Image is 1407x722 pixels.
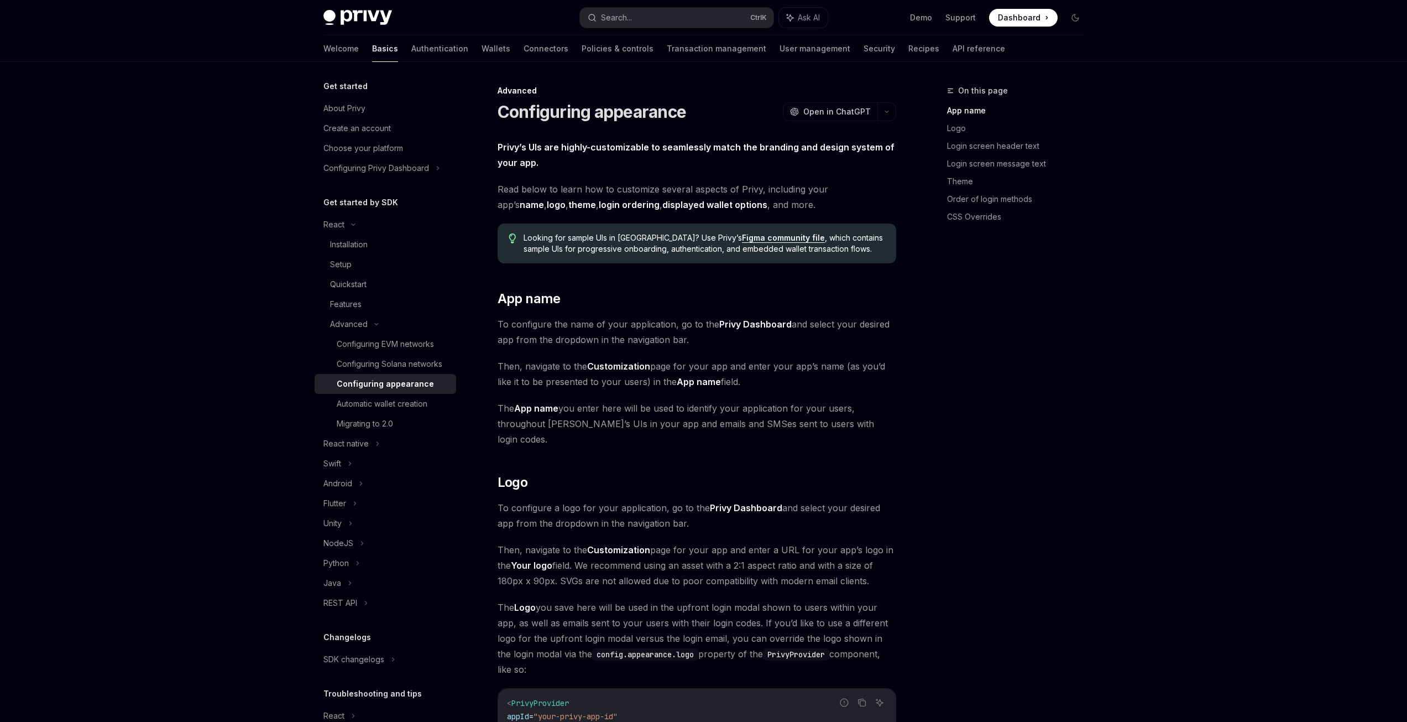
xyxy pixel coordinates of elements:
a: CSS Overrides [947,208,1093,226]
a: Transaction management [667,35,766,62]
div: SDK changelogs [323,653,384,666]
div: Choose your platform [323,142,403,155]
a: login ordering [599,199,660,211]
a: Migrating to 2.0 [315,414,456,434]
a: Connectors [524,35,568,62]
h5: Changelogs [323,631,371,644]
span: "your-privy-app-id" [533,711,618,721]
strong: Customization [587,361,650,372]
strong: Privy’s UIs are highly-customizable to seamlessly match the branding and design system of your app. [498,142,895,168]
span: App name [498,290,561,308]
h5: Get started [323,80,368,93]
span: On this page [958,84,1008,97]
strong: App name [677,376,721,387]
span: To configure the name of your application, go to the and select your desired app from the dropdow... [498,316,896,347]
a: App name [947,102,1093,120]
a: displayed wallet options [662,199,767,211]
div: Setup [330,258,352,271]
a: Welcome [323,35,359,62]
div: Configuring Privy Dashboard [323,162,429,175]
span: Logo [498,474,528,491]
strong: App name [514,403,558,414]
img: dark logo [323,10,392,25]
a: Dashboard [989,9,1058,27]
a: Support [945,12,976,23]
div: Configuring EVM networks [337,337,434,351]
button: Ask AI [872,695,887,710]
span: appId [507,711,529,721]
a: Authentication [411,35,468,62]
span: To configure a logo for your application, go to the and select your desired app from the dropdown... [498,500,896,531]
div: Flutter [323,497,346,510]
a: Order of login methods [947,190,1093,208]
span: PrivyProvider [511,698,569,708]
div: Create an account [323,122,391,135]
a: Installation [315,235,456,254]
div: Python [323,557,349,570]
h1: Configuring appearance [498,102,687,122]
a: Policies & controls [582,35,653,62]
a: Recipes [908,35,939,62]
span: Read below to learn how to customize several aspects of Privy, including your app’s , , , , , and... [498,181,896,212]
strong: Customization [587,544,650,555]
div: Features [330,298,362,311]
span: Ctrl K [750,13,767,22]
div: Advanced [498,85,896,96]
a: Configuring Solana networks [315,354,456,374]
a: Choose your platform [315,138,456,158]
div: Java [323,576,341,590]
div: React [323,218,344,231]
code: PrivyProvider [763,648,829,661]
a: API reference [953,35,1005,62]
div: Configuring Solana networks [337,357,442,371]
a: Security [864,35,895,62]
span: The you enter here will be used to identify your application for your users, throughout [PERSON_N... [498,401,896,447]
a: Demo [910,12,932,23]
a: Login screen message text [947,155,1093,173]
a: Basics [372,35,398,62]
span: Looking for sample UIs in [GEOGRAPHIC_DATA]? Use Privy’s , which contains sample UIs for progress... [524,232,885,254]
a: Configuring appearance [315,374,456,394]
h5: Get started by SDK [323,196,398,209]
a: Login screen header text [947,137,1093,155]
span: Then, navigate to the page for your app and enter a URL for your app’s logo in the field. We reco... [498,542,896,589]
a: Theme [947,173,1093,190]
a: name [520,199,544,211]
code: config.appearance.logo [592,648,698,661]
span: Dashboard [998,12,1040,23]
svg: Tip [509,233,516,243]
strong: Privy Dashboard [710,502,782,513]
button: Copy the contents from the code block [855,695,869,710]
strong: Privy Dashboard [719,319,792,330]
a: Setup [315,254,456,274]
strong: Your logo [511,560,552,571]
a: About Privy [315,98,456,118]
div: Unity [323,517,342,530]
div: Migrating to 2.0 [337,417,393,430]
div: NodeJS [323,537,353,550]
span: Ask AI [798,12,820,23]
div: Swift [323,457,341,470]
div: Android [323,477,352,490]
strong: Logo [514,602,536,613]
span: Then, navigate to the page for your app and enter your app’s name (as you’d like it to be present... [498,359,896,389]
span: < [507,698,511,708]
a: Automatic wallet creation [315,394,456,414]
button: Open in ChatGPT [783,102,877,121]
h5: Troubleshooting and tips [323,687,422,700]
a: Logo [947,120,1093,137]
a: Figma community file [742,233,825,243]
button: Search...CtrlK [580,8,773,28]
a: User management [780,35,850,62]
a: Features [315,294,456,314]
div: Search... [601,11,632,24]
div: React native [323,437,369,450]
span: Open in ChatGPT [803,106,871,117]
a: logo [547,199,566,211]
span: The you save here will be used in the upfront login modal shown to users within your app, as well... [498,600,896,677]
div: Configuring appearance [337,377,434,391]
div: Automatic wallet creation [337,397,427,411]
button: Ask AI [779,8,828,28]
div: Advanced [330,318,368,331]
div: Quickstart [330,278,367,291]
